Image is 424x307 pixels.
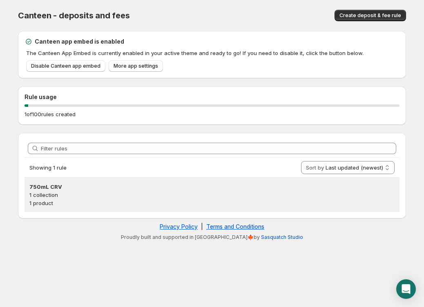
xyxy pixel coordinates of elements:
span: Showing 1 rule [29,164,67,171]
a: More app settings [109,60,163,72]
button: Create deposit & fee rule [335,10,406,21]
span: More app settings [114,63,158,69]
p: Proudly built and supported in [GEOGRAPHIC_DATA]🍁by [22,234,402,241]
a: Disable Canteen app embed [26,60,105,72]
a: Sasquatch Studio [261,234,303,240]
h2: Rule usage [25,93,399,101]
h3: 750mL CRV [29,183,395,191]
span: Disable Canteen app embed [31,63,100,69]
div: Open Intercom Messenger [396,279,416,299]
p: 1 product [29,199,395,207]
p: The Canteen App Embed is currently enabled in your active theme and ready to go! If you need to d... [26,49,399,57]
p: 1 collection [29,191,395,199]
h2: Canteen app embed is enabled [35,38,124,46]
a: Terms and Conditions [206,223,264,230]
a: Privacy Policy [160,223,198,230]
input: Filter rules [41,143,396,154]
span: | [201,223,203,230]
span: Create deposit & fee rule [339,12,401,19]
span: Canteen - deposits and fees [18,11,130,20]
p: 1 of 100 rules created [25,110,76,118]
